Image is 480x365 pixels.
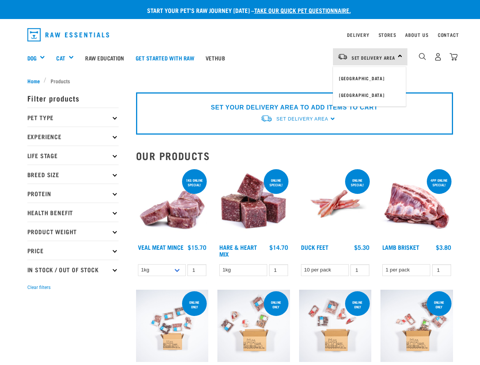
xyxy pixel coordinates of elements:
img: Puppy 0 2sec [380,290,453,362]
a: About Us [405,33,428,36]
div: $3.80 [436,244,451,251]
span: Home [27,77,40,85]
a: Lamb Brisket [382,245,419,249]
p: Breed Size [27,165,119,184]
img: Dog 0 2sec [217,290,290,362]
p: Filter products [27,89,119,108]
div: $14.70 [269,244,288,251]
a: Duck Feet [301,245,328,249]
a: Stores [379,33,396,36]
a: take our quick pet questionnaire. [254,8,351,12]
img: Raw Essentials Logo [27,28,109,41]
p: Protein [27,184,119,203]
a: Veal Meat Mince [138,245,184,249]
img: van-moving.png [260,114,272,122]
span: Set Delivery Area [352,56,396,59]
img: Raw Essentials Duck Feet Raw Meaty Bones For Dogs [299,168,372,240]
img: 1160 Veal Meat Mince Medallions 01 [136,168,209,240]
a: Home [27,77,44,85]
div: $5.30 [354,244,369,251]
div: Online Only [427,297,451,313]
div: ONLINE ONLY [182,297,207,313]
input: 1 [432,264,451,276]
a: Contact [438,33,459,36]
a: Dog [27,54,36,62]
a: [GEOGRAPHIC_DATA] [333,70,406,87]
span: Set Delivery Area [276,116,328,122]
a: Get started with Raw [130,43,200,73]
img: van-moving.png [337,53,348,60]
img: Cat 0 2sec [136,290,209,362]
p: Life Stage [27,146,119,165]
button: Clear filters [27,284,51,291]
input: 1 [187,264,206,276]
div: ONLINE SPECIAL! [345,175,370,190]
a: Hare & Heart Mix [219,245,257,255]
a: [GEOGRAPHIC_DATA] [333,87,406,103]
img: 1240 Lamb Brisket Pieces 01 [380,168,453,240]
div: $15.70 [188,244,206,251]
nav: dropdown navigation [21,25,459,44]
p: In Stock / Out Of Stock [27,260,119,279]
p: SET YOUR DELIVERY AREA TO ADD ITEMS TO CART [211,103,378,112]
img: Pile Of Cubed Hare Heart For Pets [217,168,290,240]
div: 4pp online special! [427,175,451,190]
p: Health Benefit [27,203,119,222]
p: Price [27,241,119,260]
div: Online Only [264,297,288,313]
div: ONLINE SPECIAL! [264,175,288,190]
img: home-icon@2x.png [450,53,458,61]
div: 1kg online special! [182,175,207,190]
nav: breadcrumbs [27,77,453,85]
a: Delivery [347,33,369,36]
img: home-icon-1@2x.png [419,53,426,60]
img: Dog Novel 0 2sec [299,290,372,362]
div: Online Only [345,297,370,313]
p: Product Weight [27,222,119,241]
p: Pet Type [27,108,119,127]
h2: Our Products [136,150,453,162]
a: Vethub [200,43,231,73]
p: Experience [27,127,119,146]
input: 1 [269,264,288,276]
img: user.png [434,53,442,61]
a: Cat [56,54,65,62]
input: 1 [350,264,369,276]
a: Raw Education [79,43,130,73]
